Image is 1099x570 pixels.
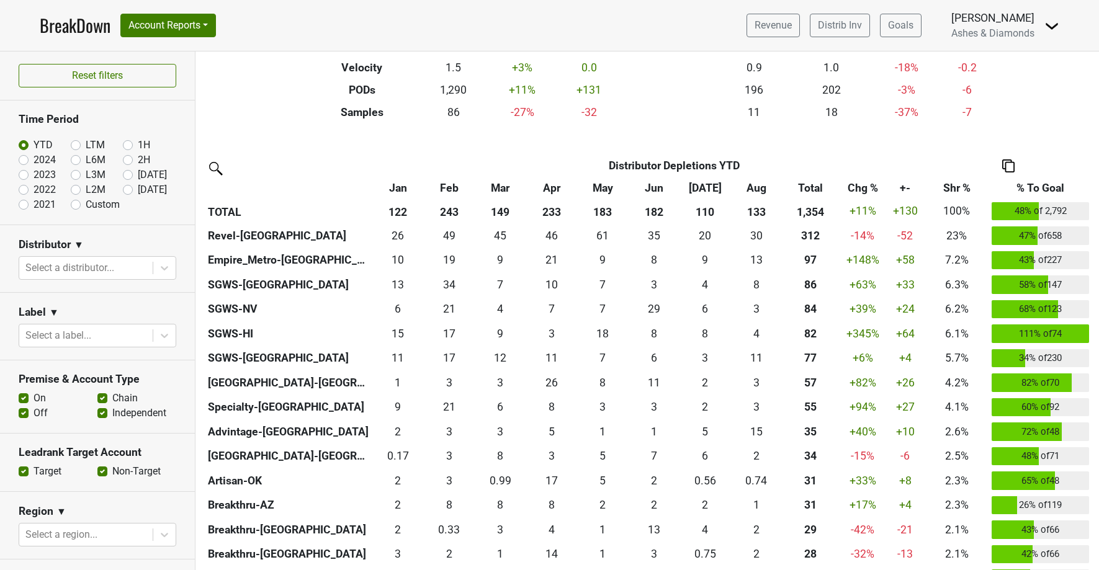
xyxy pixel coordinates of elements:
div: 3 [683,350,728,366]
th: Advintage-[GEOGRAPHIC_DATA] [205,419,372,444]
th: Distributor Depletions YTD [423,154,924,177]
td: 86 [421,101,486,123]
th: Shr %: activate to sort column ascending [925,177,989,199]
th: 57.416 [782,370,840,395]
div: 8 [733,277,779,293]
div: 45 [478,228,523,244]
td: -6 [943,79,992,101]
th: 1,354 [782,199,840,224]
div: 3 [580,399,626,415]
label: 1H [138,138,150,153]
div: 84 [785,301,837,317]
div: 5 [529,424,574,440]
th: Mar: activate to sort column ascending [475,177,526,199]
td: 6.663 [475,272,526,297]
th: TOTAL [205,199,372,224]
label: 2H [138,153,150,167]
td: -18 % [870,56,943,79]
td: 4.1% [925,395,989,420]
td: 6.417 [372,297,423,322]
h3: Label [19,306,46,319]
div: 7 [529,301,574,317]
div: 9 [375,399,421,415]
td: 8.5 [577,248,628,273]
div: 6 [375,301,421,317]
td: 3 [730,297,781,322]
div: 8 [580,375,626,391]
td: 8.5 [680,248,730,273]
td: 14.583 [372,321,423,346]
th: Empire_Metro-[GEOGRAPHIC_DATA] [205,248,372,273]
td: 8.334 [680,321,730,346]
td: -32 [558,101,620,123]
td: 1,290 [421,79,486,101]
th: 122 [372,199,423,224]
div: 11 [733,350,779,366]
td: 10.251 [526,272,576,297]
td: 2.667 [423,370,474,395]
div: 9 [478,252,523,268]
td: -14 % [840,223,886,248]
div: 9 [683,252,728,268]
td: 10.666 [730,346,781,371]
div: 19 [426,252,472,268]
td: 6.3% [925,272,989,297]
div: 21 [529,252,574,268]
td: 5.7% [925,346,989,371]
div: 10 [529,277,574,293]
td: +63 % [840,272,886,297]
td: 10.998 [526,346,576,371]
label: 2022 [34,182,56,197]
div: 9 [580,252,626,268]
div: 2 [375,424,421,440]
div: +27 [889,399,921,415]
div: 46 [529,228,574,244]
th: Specialty-[GEOGRAPHIC_DATA] [205,395,372,420]
label: Target [34,464,61,479]
div: 3 [478,375,523,391]
th: Jul: activate to sort column ascending [680,177,730,199]
a: Distrib Inv [810,14,870,37]
td: 0.165 [372,444,423,469]
label: [DATE] [138,182,167,197]
td: 7 [577,297,628,322]
td: 26.083 [526,370,576,395]
td: 12.75 [730,248,781,273]
td: +94 % [840,395,886,420]
div: 3 [529,326,574,342]
td: +345 % [840,321,886,346]
div: 34 [426,277,472,293]
th: +-: activate to sort column ascending [886,177,925,199]
td: 9.333 [475,248,526,273]
th: 110 [680,199,730,224]
td: 26 [372,223,423,248]
label: 2021 [34,197,56,212]
a: BreakDown [40,12,110,38]
div: 29 [631,301,676,317]
th: Apr: activate to sort column ascending [526,177,576,199]
th: 55.002 [782,395,840,420]
td: 0.0 [558,56,620,79]
td: -27 % [486,101,558,123]
td: 61.334 [577,223,628,248]
div: 1 [375,375,421,391]
td: 4.75 [680,419,730,444]
div: -52 [889,228,921,244]
div: 61 [580,228,626,244]
div: +64 [889,326,921,342]
div: 17 [426,326,472,342]
div: 82 [785,326,837,342]
td: 7.25 [577,346,628,371]
div: 35 [631,228,676,244]
td: 11.167 [628,370,679,395]
div: 11 [375,350,421,366]
h3: Premise & Account Type [19,373,176,386]
label: L3M [86,167,105,182]
h3: Distributor [19,238,71,251]
div: 17 [426,350,472,366]
td: 3.25 [475,370,526,395]
a: Revenue [747,14,800,37]
div: [PERSON_NAME] [951,10,1034,26]
td: 4.2% [925,370,989,395]
th: 233 [526,199,576,224]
